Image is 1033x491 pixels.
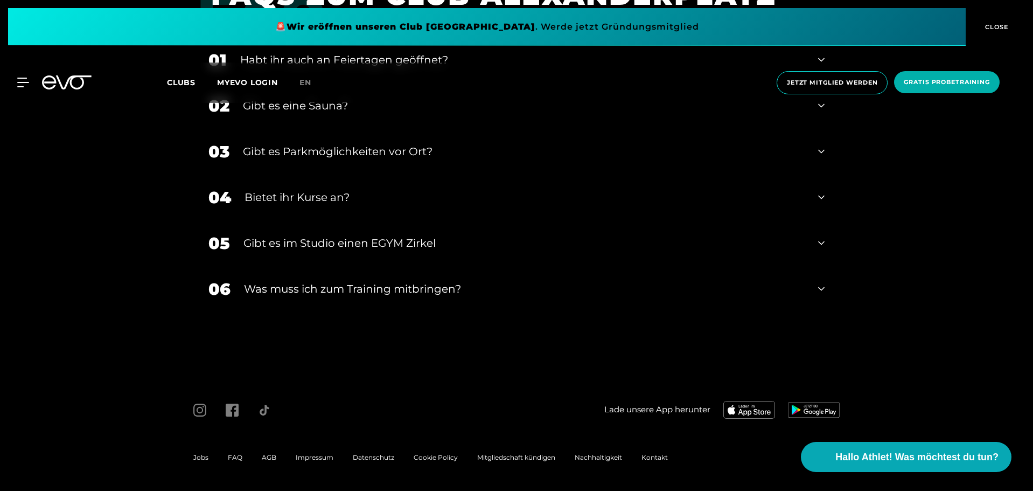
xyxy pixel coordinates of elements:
[167,78,196,87] span: Clubs
[208,277,231,301] div: 06
[353,453,394,461] a: Datenschutz
[891,71,1003,94] a: Gratis Probetraining
[228,453,242,461] a: FAQ
[575,453,622,461] a: Nachhaltigkeit
[604,404,710,416] span: Lade unsere App herunter
[208,140,229,164] div: 03
[167,77,217,87] a: Clubs
[477,453,555,461] a: Mitgliedschaft kündigen
[641,453,668,461] a: Kontakt
[243,235,805,251] div: Gibt es im Studio einen EGYM Zirkel
[299,78,311,87] span: en
[208,231,230,255] div: 05
[245,189,805,205] div: Bietet ihr Kurse an?
[244,281,805,297] div: Was muss ich zum Training mitbringen?
[296,453,333,461] a: Impressum
[208,185,231,210] div: 04
[788,402,840,417] img: evofitness app
[966,8,1025,46] button: CLOSE
[193,453,208,461] a: Jobs
[904,78,990,87] span: Gratis Probetraining
[262,453,276,461] a: AGB
[773,71,891,94] a: Jetzt Mitglied werden
[723,401,775,418] img: evofitness app
[835,450,999,465] span: Hallo Athlet! Was möchtest du tun?
[414,453,458,461] a: Cookie Policy
[787,78,877,87] span: Jetzt Mitglied werden
[217,78,278,87] a: MYEVO LOGIN
[243,143,805,160] div: Gibt es Parkmöglichkeiten vor Ort?
[982,22,1009,32] span: CLOSE
[801,442,1011,472] button: Hallo Athlet! Was möchtest du tun?
[299,77,324,89] a: en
